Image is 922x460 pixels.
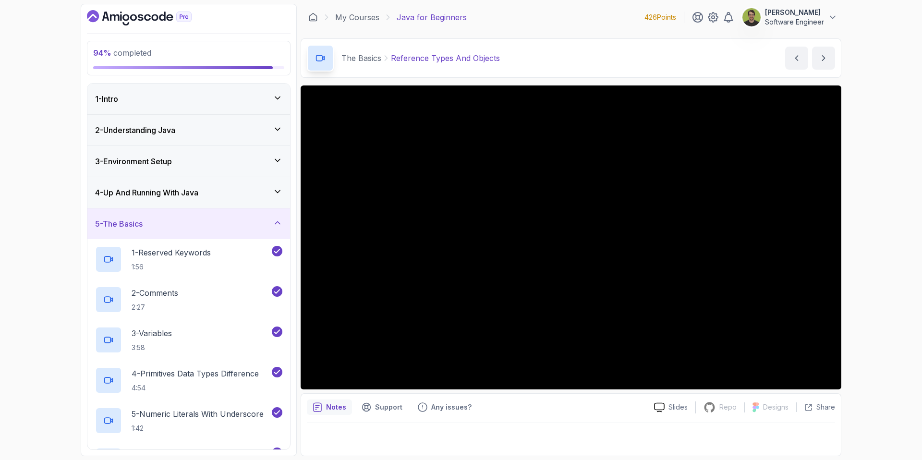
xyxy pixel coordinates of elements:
[742,8,761,26] img: user profile image
[719,402,737,412] p: Repo
[132,262,211,272] p: 1:56
[335,12,379,23] a: My Courses
[95,93,118,105] h3: 1 - Intro
[763,402,789,412] p: Designs
[308,12,318,22] a: Dashboard
[87,146,290,177] button: 3-Environment Setup
[765,8,824,17] p: [PERSON_NAME]
[307,399,352,415] button: notes button
[796,402,835,412] button: Share
[644,12,676,22] p: 426 Points
[785,47,808,70] button: previous content
[95,327,282,353] button: 3-Variables3:58
[668,402,688,412] p: Slides
[431,402,472,412] p: Any issues?
[95,286,282,313] button: 2-Comments2:27
[646,402,695,412] a: Slides
[356,399,408,415] button: Support button
[95,156,172,167] h3: 3 - Environment Setup
[95,407,282,434] button: 5-Numeric Literals With Underscore1:42
[132,383,259,393] p: 4:54
[87,115,290,145] button: 2-Understanding Java
[812,47,835,70] button: next content
[87,84,290,114] button: 1-Intro
[301,85,841,389] iframe: 13 - Reference Types and Objects
[93,48,151,58] span: completed
[132,408,264,420] p: 5 - Numeric Literals With Underscore
[132,368,259,379] p: 4 - Primitives Data Types Difference
[95,367,282,394] button: 4-Primitives Data Types Difference4:54
[326,402,346,412] p: Notes
[412,399,477,415] button: Feedback button
[765,17,824,27] p: Software Engineer
[132,247,211,258] p: 1 - Reserved Keywords
[95,218,143,230] h3: 5 - The Basics
[95,124,175,136] h3: 2 - Understanding Java
[391,52,500,64] p: Reference Types And Objects
[132,327,172,339] p: 3 - Variables
[132,303,178,312] p: 2:27
[132,287,178,299] p: 2 - Comments
[816,402,835,412] p: Share
[95,187,198,198] h3: 4 - Up And Running With Java
[132,448,216,460] p: 6 - Arithmetic Operators
[341,52,381,64] p: The Basics
[132,343,172,352] p: 3:58
[87,177,290,208] button: 4-Up And Running With Java
[397,12,467,23] p: Java for Beginners
[95,246,282,273] button: 1-Reserved Keywords1:56
[87,10,214,25] a: Dashboard
[742,8,837,27] button: user profile image[PERSON_NAME]Software Engineer
[93,48,111,58] span: 94 %
[87,208,290,239] button: 5-The Basics
[375,402,402,412] p: Support
[132,424,264,433] p: 1:42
